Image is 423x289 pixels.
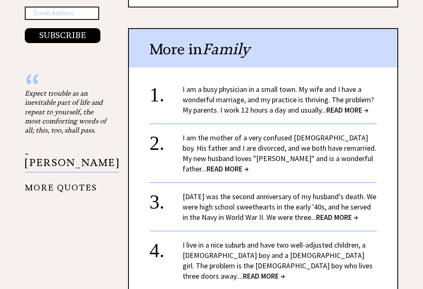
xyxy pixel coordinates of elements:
div: 1. [150,84,183,100]
span: READ MORE → [243,272,285,281]
span: READ MORE → [207,164,249,174]
a: I am a busy physician in a small town. My wife and I have a wonderful marriage, and my practice i... [183,85,374,115]
div: 3. [150,192,183,207]
span: READ MORE → [326,106,368,115]
div: 4. [150,240,183,255]
p: - [PERSON_NAME] [25,149,119,173]
a: MORE QUOTES [25,177,97,193]
div: Expect trouble as an inevitable part of life and repeat to yourself, the most comforting words of... [25,89,107,135]
span: READ MORE → [316,213,358,222]
input: Email Address [25,7,99,20]
span: Family [202,40,250,59]
button: SUBSCRIBE [25,29,100,43]
a: I live in a nice suburb and have two well-adjusted children, a [DEMOGRAPHIC_DATA] boy and a [DEMO... [183,241,373,281]
a: [DATE] was the second anniversary of my husband's death. We were high school sweethearts in the e... [183,192,376,222]
div: “ [25,81,107,89]
a: I am the mother of a very confused [DEMOGRAPHIC_DATA] boy. His father and I are divorced, and we ... [183,133,376,174]
div: More in [129,29,397,68]
div: 2. [150,133,183,148]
